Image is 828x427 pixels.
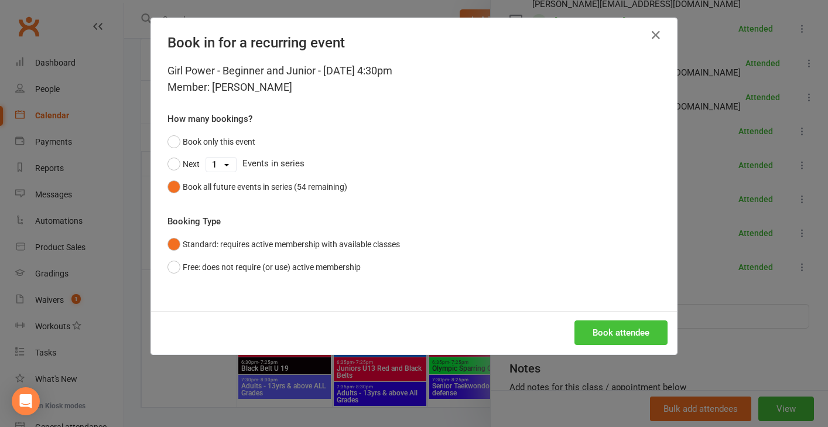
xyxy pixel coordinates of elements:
[167,112,252,126] label: How many bookings?
[167,131,255,153] button: Book only this event
[167,35,661,51] h4: Book in for a recurring event
[167,214,221,228] label: Booking Type
[167,153,661,175] div: Events in series
[183,180,347,193] div: Book all future events in series (54 remaining)
[646,26,665,45] button: Close
[574,320,668,345] button: Book attendee
[12,387,40,415] div: Open Intercom Messenger
[167,63,661,95] div: Girl Power - Beginner and Junior - [DATE] 4:30pm Member: [PERSON_NAME]
[167,176,347,198] button: Book all future events in series (54 remaining)
[167,233,400,255] button: Standard: requires active membership with available classes
[167,153,200,175] button: Next
[167,256,361,278] button: Free: does not require (or use) active membership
